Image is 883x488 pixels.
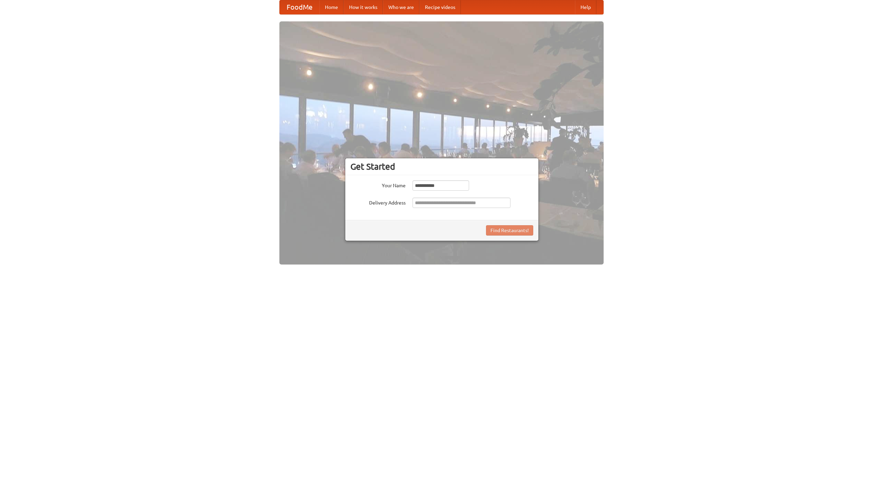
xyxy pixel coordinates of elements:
a: FoodMe [280,0,319,14]
button: Find Restaurants! [486,225,533,236]
a: Home [319,0,344,14]
a: How it works [344,0,383,14]
label: Delivery Address [350,198,406,206]
a: Recipe videos [419,0,461,14]
label: Your Name [350,180,406,189]
a: Help [575,0,596,14]
a: Who we are [383,0,419,14]
h3: Get Started [350,161,533,172]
